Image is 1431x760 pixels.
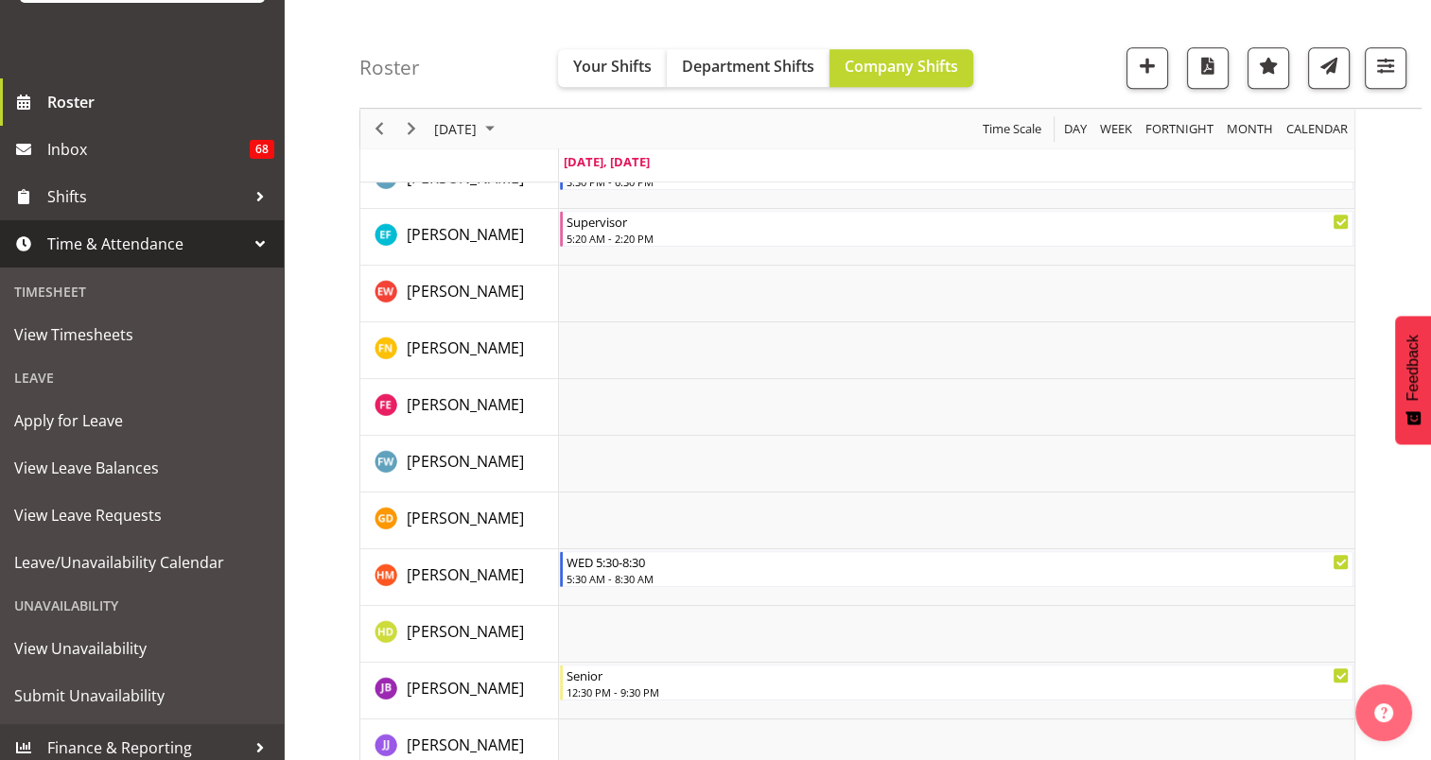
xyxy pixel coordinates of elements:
span: Shifts [47,182,246,211]
img: help-xxl-2.png [1374,703,1393,722]
span: [PERSON_NAME] [407,281,524,302]
a: [PERSON_NAME] [407,393,524,416]
span: [DATE] [432,117,479,141]
span: View Leave Balances [14,454,270,482]
span: Time & Attendance [47,230,246,258]
div: 12:30 PM - 9:30 PM [567,684,1349,700]
td: Fred Woller resource [360,436,559,492]
span: [PERSON_NAME] [407,678,524,699]
span: Day [1062,117,1089,141]
button: Feedback - Show survey [1395,316,1431,444]
span: Submit Unavailability [14,682,270,710]
div: Earl Foran"s event - Supervisor Begin From Wednesday, August 27, 2025 at 5:20:00 AM GMT+12:00 End... [560,211,1353,247]
div: Previous [363,109,395,148]
button: Send a list of all shifts for the selected filtered period to all rostered employees. [1308,47,1350,89]
a: [PERSON_NAME] [407,563,524,586]
span: [PERSON_NAME] [407,224,524,245]
button: Filter Shifts [1365,47,1406,89]
span: Leave/Unavailability Calendar [14,548,270,577]
button: Month [1283,117,1352,141]
a: Apply for Leave [5,397,279,444]
a: View Leave Balances [5,444,279,492]
span: 68 [250,140,274,159]
span: Time Scale [981,117,1043,141]
a: [PERSON_NAME] [407,620,524,643]
a: [PERSON_NAME] [407,337,524,359]
td: Felix Nicholls resource [360,322,559,379]
button: Fortnight [1143,117,1217,141]
div: Timesheet [5,272,279,311]
div: Next [395,109,428,148]
button: Time Scale [980,117,1045,141]
span: Month [1225,117,1275,141]
span: View Timesheets [14,320,270,349]
button: Timeline Month [1224,117,1277,141]
button: Previous [367,117,393,141]
div: Supervisor [567,212,1349,231]
span: Company Shifts [845,56,958,77]
a: [PERSON_NAME] [407,280,524,302]
a: [PERSON_NAME] [407,450,524,473]
div: Leave [5,358,279,397]
td: Emily Wheeler resource [360,266,559,322]
td: Finn Edwards resource [360,379,559,436]
button: Department Shifts [667,49,829,87]
button: Timeline Day [1061,117,1091,141]
span: [PERSON_NAME] [407,734,524,755]
a: [PERSON_NAME] [407,223,524,246]
td: Greer Dawson resource [360,492,559,549]
a: [PERSON_NAME] [407,734,524,756]
span: Feedback [1405,335,1422,401]
td: Hamish McKenzie resource [360,549,559,606]
div: Senior [567,665,1349,684]
button: August 27, 2025 [431,117,503,141]
a: Submit Unavailability [5,672,279,719]
span: Week [1098,117,1134,141]
span: Fortnight [1143,117,1215,141]
td: Jack Bailey resource [360,663,559,719]
button: Highlight an important date within the roster. [1248,47,1289,89]
a: View Timesheets [5,311,279,358]
button: Timeline Week [1097,117,1136,141]
span: [PERSON_NAME] [407,337,524,358]
span: View Leave Requests [14,501,270,529]
span: Department Shifts [682,56,814,77]
span: [PERSON_NAME] [407,394,524,415]
span: Roster [47,88,274,116]
span: [PERSON_NAME] [407,621,524,642]
div: Jack Bailey"s event - Senior Begin From Wednesday, August 27, 2025 at 12:30:00 PM GMT+12:00 Ends ... [560,665,1353,700]
a: View Leave Requests [5,492,279,539]
span: [PERSON_NAME] [407,451,524,472]
div: 5:30 AM - 8:30 AM [567,571,1349,586]
a: View Unavailability [5,625,279,672]
td: Hana Davis resource [360,606,559,663]
span: calendar [1284,117,1350,141]
h4: Roster [359,57,420,78]
a: Leave/Unavailability Calendar [5,539,279,586]
div: 5:20 AM - 2:20 PM [567,231,1349,246]
a: [PERSON_NAME] [407,677,524,700]
div: WED 5:30-8:30 [567,552,1349,571]
span: Apply for Leave [14,406,270,435]
span: [DATE], [DATE] [564,153,650,170]
button: Company Shifts [829,49,973,87]
button: Add a new shift [1126,47,1168,89]
span: Inbox [47,135,250,164]
td: Earl Foran resource [360,209,559,266]
div: Unavailability [5,586,279,625]
button: Your Shifts [558,49,667,87]
span: Your Shifts [573,56,652,77]
div: Hamish McKenzie"s event - WED 5:30-8:30 Begin From Wednesday, August 27, 2025 at 5:30:00 AM GMT+1... [560,551,1353,587]
span: View Unavailability [14,634,270,663]
button: Download a PDF of the roster for the current day [1187,47,1229,89]
span: [PERSON_NAME] [407,564,524,585]
a: [PERSON_NAME] [407,507,524,529]
button: Next [399,117,425,141]
span: [PERSON_NAME] [407,508,524,528]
